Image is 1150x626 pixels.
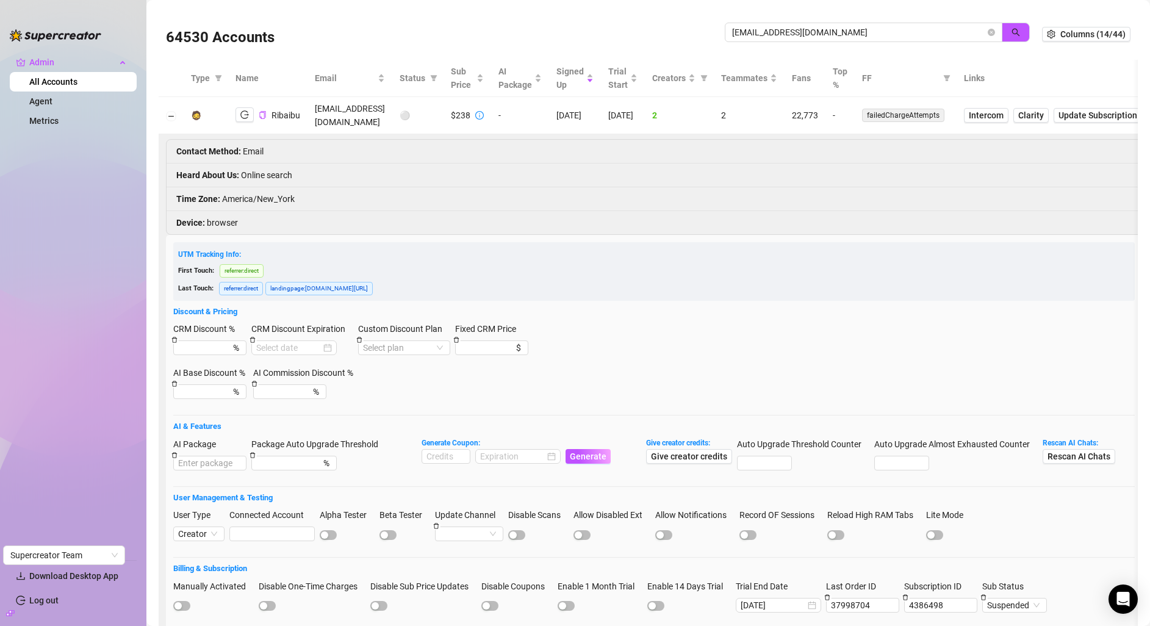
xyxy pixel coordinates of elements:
[178,284,214,292] span: Last Touch:
[460,341,514,354] input: Fixed CRM Price
[481,580,553,593] label: Disable Coupons
[1054,108,1142,123] button: Update Subscription
[16,571,26,581] span: download
[508,508,569,522] label: Disable Scans
[220,264,264,278] span: referrer : direct
[652,71,686,85] span: Creators
[741,599,805,612] input: Trial End Date
[601,60,645,97] th: Trial Start
[827,508,921,522] label: Reload High RAM Tabs
[875,456,929,470] input: Auto Upgrade Almost Exhausted Counter
[714,60,785,97] th: Teammates
[212,69,225,87] span: filter
[573,508,650,522] label: Allow Disabled Ext
[827,530,844,540] button: Reload High RAM Tabs
[480,450,545,463] input: Expiration
[980,594,986,600] span: delete
[191,109,201,122] div: 🧔
[10,29,101,41] img: logo-BBDzfeDw.svg
[508,530,525,540] button: Disable Scans
[167,187,1141,211] li: America/New_York
[173,456,246,470] input: AI Package
[905,599,977,612] input: Subscription ID
[549,60,601,97] th: Signed Up
[987,599,1042,612] span: Suspended
[988,29,995,36] button: close-circle
[173,601,190,611] button: Manually Activated
[173,508,218,522] label: User Type
[251,322,353,336] label: CRM Discount Expiration
[253,366,361,380] label: AI Commission Discount %
[825,97,855,134] td: -
[826,580,884,593] label: Last Order ID
[491,97,549,134] td: -
[655,530,672,540] button: Allow Notifications
[235,107,254,122] button: logout
[251,381,257,387] span: delete
[259,110,267,120] button: Copy Account UID
[737,437,869,451] label: Auto Upgrade Threshold Counter
[721,71,767,85] span: Teammates
[29,52,116,72] span: Admin
[320,508,375,522] label: Alpha Tester
[400,110,410,120] span: ⚪
[792,110,818,120] span: 22,773
[646,449,732,464] button: Give creator credits
[982,580,1032,593] label: Sub Status
[430,74,437,82] span: filter
[647,601,664,611] button: Enable 14 Days Trial
[229,527,315,541] input: Connected Account
[6,609,15,617] span: build
[356,337,362,343] span: delete
[732,26,985,39] input: Search by UID / Name / Email / Creator Username
[251,437,386,451] label: Package Auto Upgrade Threshold
[178,250,241,259] span: UTM Tracking Info:
[904,580,969,593] label: Subscription ID
[173,492,1135,504] h5: User Management & Testing
[1060,29,1126,39] span: Columns (14/44)
[191,71,210,85] span: Type
[941,69,953,87] span: filter
[455,322,524,336] label: Fixed CRM Price
[1047,30,1055,38] span: setting
[178,267,214,275] span: First Touch:
[1018,109,1044,122] span: Clarity
[736,580,796,593] label: Trial End Date
[566,449,611,464] button: Generate
[498,65,532,92] span: AI Package
[271,110,300,120] span: Ribaibu
[315,71,375,85] span: Email
[173,563,1135,575] h5: Billing & Subscription
[173,420,1135,433] h5: AI & Features
[435,508,503,522] label: Update Channel
[451,65,474,92] span: Sub Price
[964,108,1008,123] a: Intercom
[428,69,440,87] span: filter
[556,65,584,92] span: Signed Up
[29,571,118,581] span: Download Desktop App
[176,194,220,204] strong: Time Zone :
[739,530,756,540] button: Record OF Sessions
[698,69,710,87] span: filter
[651,452,727,461] span: Give creator credits
[173,437,224,451] label: AI Package
[259,111,267,119] span: copy
[256,341,321,354] input: CRM Discount Expiration
[16,57,26,67] span: crown
[171,337,178,343] span: delete
[1043,449,1115,464] button: Rescan AI Chats
[166,28,275,48] h3: 64530 Accounts
[721,110,726,120] span: 2
[240,110,249,119] span: logout
[549,97,601,134] td: [DATE]
[358,322,450,336] label: Custom Discount Plan
[259,601,276,611] button: Disable One-Time Charges
[573,530,591,540] button: Allow Disabled Ext
[1048,452,1110,461] span: Rescan AI Chats
[451,109,470,122] div: $238
[320,530,337,540] button: Alpha Tester
[1058,110,1137,120] span: Update Subscription
[176,170,239,180] strong: Heard About Us :
[646,439,710,447] strong: Give creator credits:
[215,74,222,82] span: filter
